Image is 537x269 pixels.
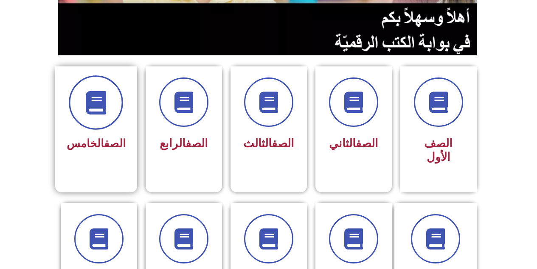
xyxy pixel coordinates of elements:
span: الخامس [67,137,126,150]
a: الصف [356,137,378,150]
span: الثاني [329,137,378,150]
span: الرابع [160,137,208,150]
a: الصف [272,137,294,150]
a: الصف [104,137,126,150]
a: الصف [186,137,208,150]
span: الثالث [243,137,294,150]
span: الصف الأول [424,137,453,164]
